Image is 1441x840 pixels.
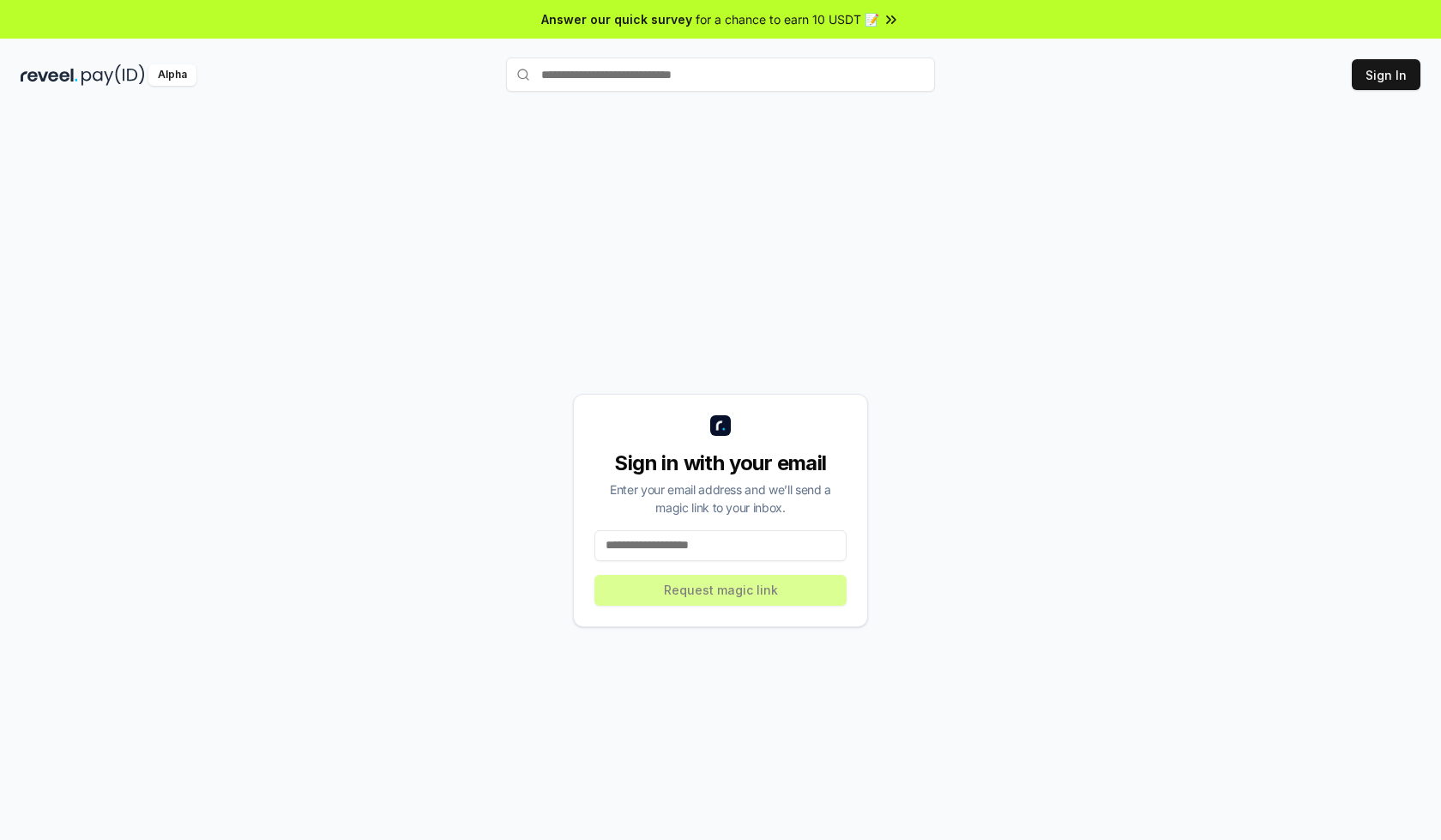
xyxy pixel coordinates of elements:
[541,10,692,28] span: Answer our quick survey
[21,64,78,86] img: reveel_dark
[148,64,196,86] div: Alpha
[81,64,145,86] img: pay_id
[594,450,847,477] div: Sign in with your email
[594,480,847,517] div: Enter your email address and we’ll send a magic link to your inbox.
[696,10,879,28] span: for a chance to earn 10 USDT 📝
[1352,59,1420,90] button: Sign In
[710,415,731,436] img: logo_small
